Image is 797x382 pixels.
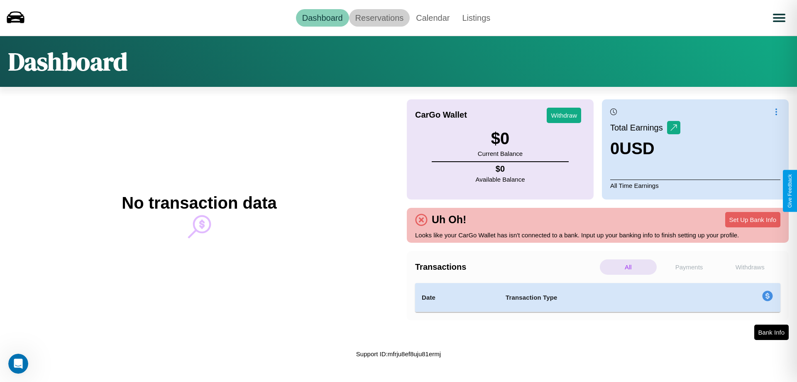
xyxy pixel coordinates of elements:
button: Withdraw [547,108,581,123]
div: Give Feedback [787,174,793,208]
p: Available Balance [476,174,525,185]
button: Open menu [768,6,791,30]
p: Current Balance [478,148,523,159]
a: Listings [456,9,496,27]
table: simple table [415,283,780,312]
p: All [600,259,657,275]
h4: CarGo Wallet [415,110,467,120]
h3: 0 USD [610,139,680,158]
p: Total Earnings [610,120,667,135]
h1: Dashboard [8,44,127,79]
p: Payments [661,259,718,275]
a: Reservations [349,9,410,27]
h4: Uh Oh! [428,214,470,226]
h4: Transaction Type [506,293,694,303]
h3: $ 0 [478,129,523,148]
p: Withdraws [721,259,778,275]
button: Set Up Bank Info [725,212,780,227]
iframe: Intercom live chat [8,354,28,374]
p: Looks like your CarGo Wallet has isn't connected to a bank. Input up your banking info to finish ... [415,229,780,241]
p: All Time Earnings [610,180,780,191]
h4: Transactions [415,262,598,272]
h4: Date [422,293,492,303]
p: Support ID: mfrju8ef8uju81ermj [356,348,441,360]
a: Dashboard [296,9,349,27]
a: Calendar [410,9,456,27]
button: Bank Info [754,325,789,340]
h4: $ 0 [476,164,525,174]
h2: No transaction data [122,194,276,212]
